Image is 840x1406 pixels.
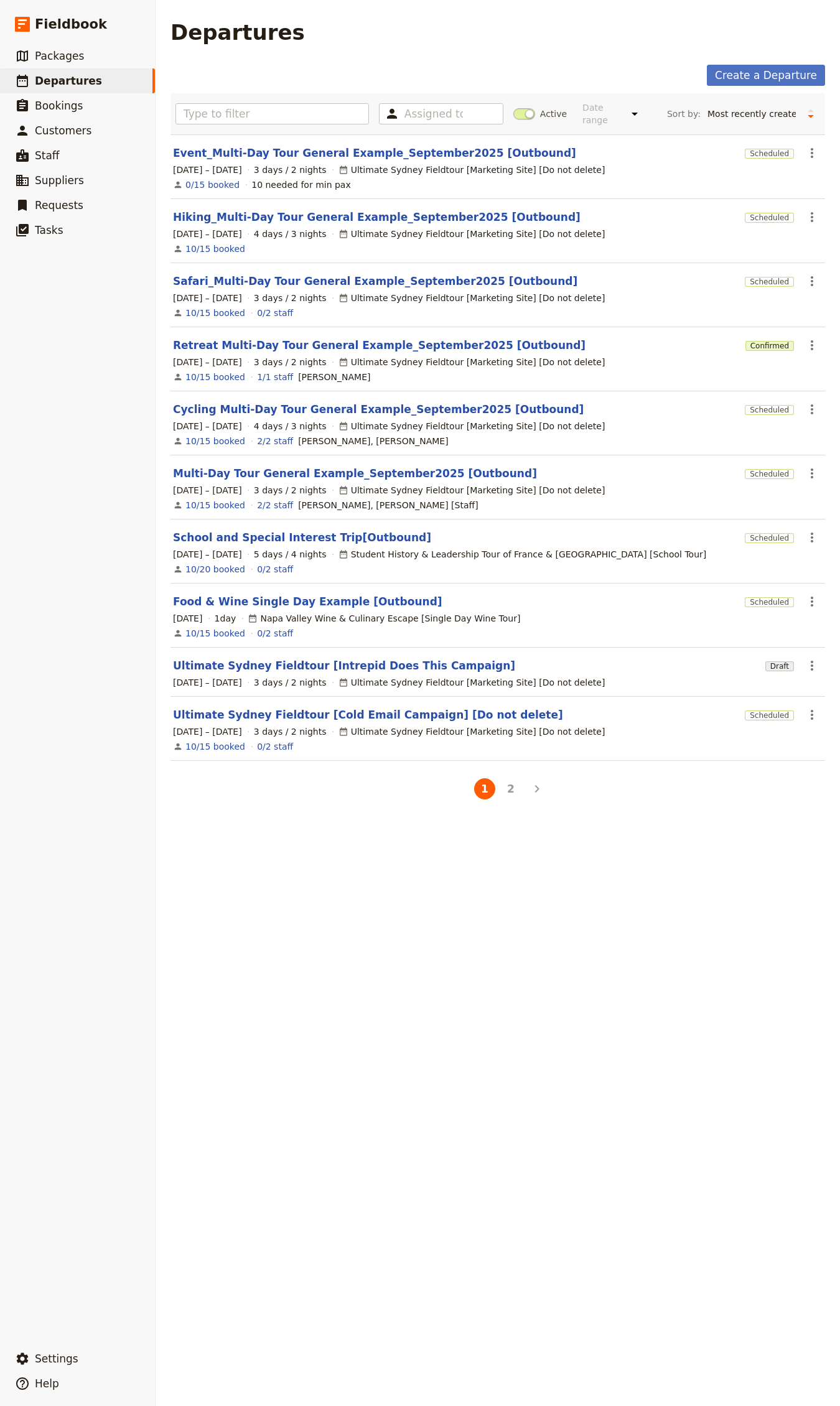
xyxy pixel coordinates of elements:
[173,338,586,353] a: Retreat Multi-Day Tour General Example_September2025 [Outbound]
[257,563,293,575] a: 0/2 staff
[251,179,351,191] div: 10 needed for min pax
[173,466,537,481] a: Multi-Day Tour General Example_September2025 [Outbound]
[745,213,794,223] span: Scheduled
[35,50,84,62] span: Packages
[298,499,478,511] span: Silvana, Dwight Schrute [Staff]
[404,106,463,121] input: Assigned to
[35,1352,78,1365] span: Settings
[35,1377,59,1390] span: Help
[173,228,242,240] span: [DATE] – [DATE]
[185,627,245,640] a: View the bookings for this departure
[185,243,245,255] a: View the bookings for this departure
[215,612,236,625] span: 1 day
[801,463,823,484] button: Actions
[35,15,107,34] span: Fieldbook
[257,371,293,383] a: 1/1 staff
[185,307,245,319] a: View the bookings for this departure
[338,548,707,561] div: Student History & Leadership Tour of France & [GEOGRAPHIC_DATA] [School Tour]
[338,676,605,689] div: Ultimate Sydney Fieldtour [Marketing Site] [Do not delete]
[35,100,83,112] span: Bookings
[474,778,495,799] button: 1
[254,228,327,240] span: 4 days / 3 nights
[338,725,605,738] div: Ultimate Sydney Fieldtour [Marketing Site] [Do not delete]
[257,307,293,319] a: 0/2 staff
[173,612,202,625] span: [DATE]
[173,274,577,289] a: Safari_Multi-Day Tour General Example_September2025 [Outbound]
[173,725,242,738] span: [DATE] – [DATE]
[185,371,245,383] a: View the bookings for this departure
[173,484,242,496] span: [DATE] – [DATE]
[667,108,701,120] span: Sort by:
[173,164,242,176] span: [DATE] – [DATE]
[446,776,550,802] ul: Pagination
[185,740,245,753] a: View the bookings for this departure
[248,612,520,625] div: Napa Valley Wine & Culinary Escape [Single Day Wine Tour]
[338,292,605,304] div: Ultimate Sydney Fieldtour [Marketing Site] [Do not delete]
[175,103,369,124] input: Type to filter
[257,740,293,753] a: 0/2 staff
[35,199,83,212] span: Requests
[173,594,442,609] a: Food & Wine Single Day Example [Outbound]
[765,661,794,671] span: Draft
[745,710,794,720] span: Scheduled
[185,435,245,447] a: View the bookings for this departure
[35,174,84,187] span: Suppliers
[173,356,242,368] span: [DATE] – [DATE]
[801,704,823,725] button: Actions
[35,224,63,236] span: Tasks
[745,533,794,543] span: Scheduled
[801,399,823,420] button: Actions
[801,105,820,123] button: Change sort direction
[35,75,102,87] span: Departures
[173,420,242,432] span: [DATE] – [DATE]
[254,484,327,496] span: 3 days / 2 nights
[526,778,548,799] button: Next
[702,105,801,123] select: Sort by:
[173,707,563,722] a: Ultimate Sydney Fieldtour [Cold Email Campaign] [Do not delete]
[745,597,794,607] span: Scheduled
[254,356,327,368] span: 3 days / 2 nights
[801,271,823,292] button: Actions
[257,627,293,640] a: 0/2 staff
[173,402,584,417] a: Cycling Multi-Day Tour General Example_September2025 [Outbound]
[35,124,91,137] span: Customers
[173,210,581,225] a: Hiking_Multi-Day Tour General Example_September2025 [Outbound]
[500,778,521,799] button: 2
[254,164,327,176] span: 3 days / 2 nights
[745,469,794,479] span: Scheduled
[254,420,327,432] span: 4 days / 3 nights
[254,548,327,561] span: 5 days / 4 nights
[254,725,327,738] span: 3 days / 2 nights
[173,146,576,161] a: Event_Multi-Day Tour General Example_September2025 [Outbound]
[745,149,794,159] span: Scheduled
[173,292,242,304] span: [DATE] – [DATE]
[298,435,449,447] span: Silvana, Pam Beesly
[257,499,293,511] a: 2/2 staff
[338,356,605,368] div: Ultimate Sydney Fieldtour [Marketing Site] [Do not delete]
[338,164,605,176] div: Ultimate Sydney Fieldtour [Marketing Site] [Do not delete]
[173,676,242,689] span: [DATE] – [DATE]
[338,484,605,496] div: Ultimate Sydney Fieldtour [Marketing Site] [Do not delete]
[801,142,823,164] button: Actions
[35,149,60,162] span: Staff
[801,527,823,548] button: Actions
[173,658,515,673] a: Ultimate Sydney Fieldtour [Intrepid Does This Campaign]
[173,530,431,545] a: School and Special Interest Trip[Outbound]
[185,499,245,511] a: View the bookings for this departure
[185,563,245,575] a: View the bookings for this departure
[745,405,794,415] span: Scheduled
[801,591,823,612] button: Actions
[185,179,240,191] a: View the bookings for this departure
[254,292,327,304] span: 3 days / 2 nights
[801,655,823,676] button: Actions
[801,207,823,228] button: Actions
[745,277,794,287] span: Scheduled
[338,420,605,432] div: Ultimate Sydney Fieldtour [Marketing Site] [Do not delete]
[338,228,605,240] div: Ultimate Sydney Fieldtour [Marketing Site] [Do not delete]
[801,335,823,356] button: Actions
[257,435,293,447] a: 2/2 staff
[254,676,327,689] span: 3 days / 2 nights
[540,108,567,120] span: Active
[745,341,794,351] span: Confirmed
[170,20,305,45] h1: Departures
